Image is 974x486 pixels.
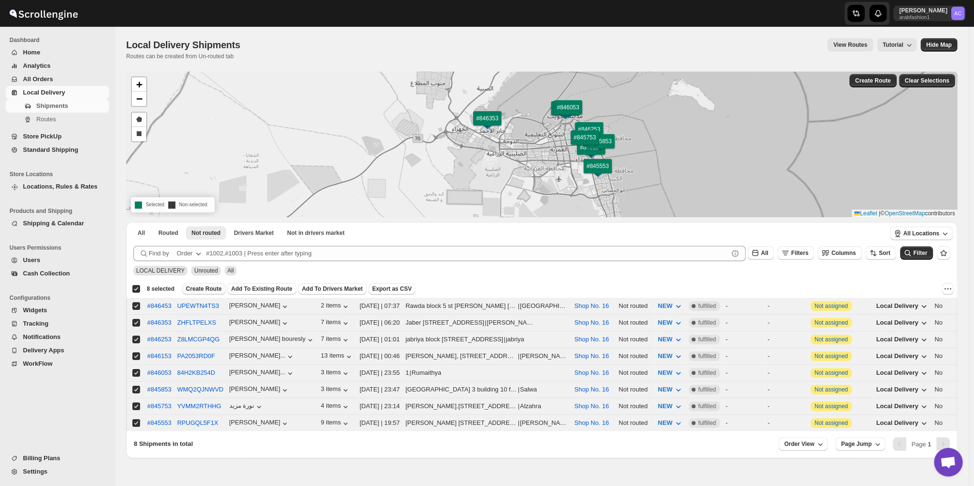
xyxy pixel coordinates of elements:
[177,369,216,376] button: 84H2KB254D
[814,319,848,326] button: Not assigned
[135,199,164,211] p: Selected
[405,318,484,328] div: Jaber [STREET_ADDRESS]
[134,440,193,447] span: 8 Shipments in total
[234,229,273,237] span: Drivers Market
[835,437,885,451] button: Page Jump
[6,357,109,370] button: WorkFlow
[126,40,240,50] span: Local Delivery Shipments
[934,401,974,411] div: No
[10,207,110,215] span: Products and Shipping
[158,229,178,237] span: Routed
[229,352,285,359] div: [PERSON_NAME]...
[136,267,184,274] span: LOCAL DELIVERY
[147,336,172,343] button: #846253
[147,386,172,393] button: #845853
[229,419,290,428] button: [PERSON_NAME]
[870,382,934,397] button: Local Delivery
[618,418,652,428] div: Not routed
[905,77,949,85] span: Clear Selections
[876,402,918,410] span: Local Delivery
[359,368,400,378] div: [DATE] | 23:55
[321,402,350,412] div: 4 items
[10,170,110,178] span: Store Locations
[321,335,350,345] div: 7 items
[321,369,350,378] div: 3 items
[405,318,568,328] div: |
[574,386,609,393] button: Shop No. 16
[405,301,517,311] div: Rawda block 5 st [PERSON_NAME] [GEOGRAPHIC_DATA]
[652,332,688,347] button: NEW
[147,302,172,309] div: #846453
[177,319,216,326] button: ZHFLTPELXS
[321,302,350,311] button: 2 items
[23,133,62,140] span: Store PickUp
[321,352,354,361] button: 13 items
[405,418,568,428] div: |
[229,302,290,311] button: [PERSON_NAME]
[574,302,609,309] button: Shop No. 16
[132,92,146,106] a: Zoom out
[814,303,848,309] button: Not assigned
[147,419,172,426] div: #845553
[147,402,172,410] div: #845753
[229,369,285,376] div: [PERSON_NAME]...
[321,419,350,428] div: 9 items
[405,368,409,378] div: 1
[177,402,221,410] button: YVMM2RTHHG
[206,246,728,261] input: #1002,#1003 | Press enter after typing
[870,415,934,431] button: Local Delivery
[558,109,573,119] img: Marker
[652,399,688,414] button: NEW
[849,74,897,87] button: Create Route
[23,333,61,340] span: Notifications
[768,401,805,411] div: -
[658,319,672,326] span: NEW
[879,210,880,217] span: |
[578,138,592,148] img: Marker
[934,448,963,476] a: Open chat
[899,7,947,14] p: [PERSON_NAME]
[520,401,541,411] div: Alzahra
[192,229,221,237] span: Not routed
[405,351,568,361] div: |
[405,418,517,428] div: [PERSON_NAME] [STREET_ADDRESS]
[177,386,224,393] button: WMQ2QJNWVD
[177,336,220,343] button: Z8LMCGP4QG
[934,368,974,378] div: No
[591,167,605,177] img: Marker
[899,74,955,87] button: Clear Selections
[885,210,925,217] a: OpenStreetMap
[147,352,172,359] div: #846153
[132,113,146,127] a: Draw a polygon
[321,318,350,328] button: 7 items
[23,454,60,462] span: Billing Plans
[652,365,688,380] button: NEW
[23,347,64,354] span: Delivery Apps
[136,93,142,105] span: −
[725,418,762,428] div: -
[854,210,877,217] a: Leaflet
[870,349,934,364] button: Local Delivery
[876,336,918,343] span: Local Delivery
[876,386,918,393] span: Local Delivery
[6,267,109,280] button: Cash Collection
[652,298,688,314] button: NEW
[574,352,609,359] button: Shop No. 16
[229,385,290,395] div: [PERSON_NAME]
[177,249,193,258] div: Order
[281,226,350,240] button: Un-claimable
[818,246,861,260] button: Columns
[658,402,672,410] span: NEW
[138,229,145,237] span: All
[8,1,79,25] img: ScrollEngine
[934,351,974,361] div: No
[698,319,716,327] span: fulfilled
[574,319,609,326] button: Shop No. 16
[698,402,716,410] span: fulfilled
[652,315,688,330] button: NEW
[870,365,934,380] button: Local Delivery
[147,319,172,326] button: #846353
[23,49,40,56] span: Home
[10,36,110,44] span: Dashboard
